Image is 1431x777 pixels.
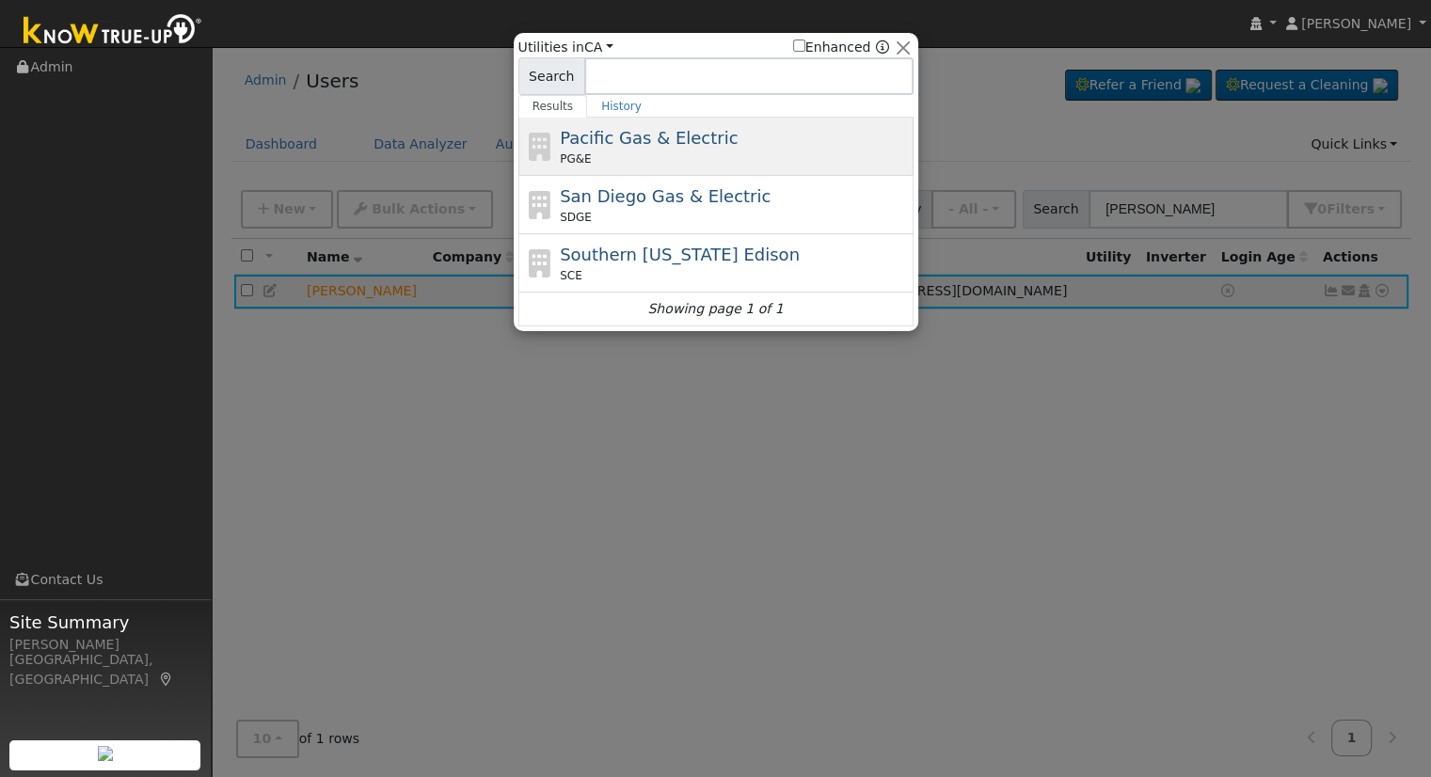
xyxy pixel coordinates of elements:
[560,186,771,206] span: San Diego Gas & Electric
[793,38,871,57] label: Enhanced
[98,746,113,761] img: retrieve
[9,610,201,635] span: Site Summary
[587,95,656,118] a: History
[518,57,585,95] span: Search
[560,245,800,264] span: Southern [US_STATE] Edison
[9,635,201,655] div: [PERSON_NAME]
[14,10,212,53] img: Know True-Up
[9,650,201,690] div: [GEOGRAPHIC_DATA], [GEOGRAPHIC_DATA]
[584,40,613,55] a: CA
[793,40,805,52] input: Enhanced
[560,209,592,226] span: SDGE
[875,40,888,55] a: Enhanced Providers
[793,38,889,57] span: Show enhanced providers
[647,299,783,319] i: Showing page 1 of 1
[158,672,175,687] a: Map
[518,38,613,57] span: Utilities in
[560,151,591,167] span: PG&E
[518,95,588,118] a: Results
[560,267,582,284] span: SCE
[560,128,738,148] span: Pacific Gas & Electric
[1301,16,1411,31] span: [PERSON_NAME]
